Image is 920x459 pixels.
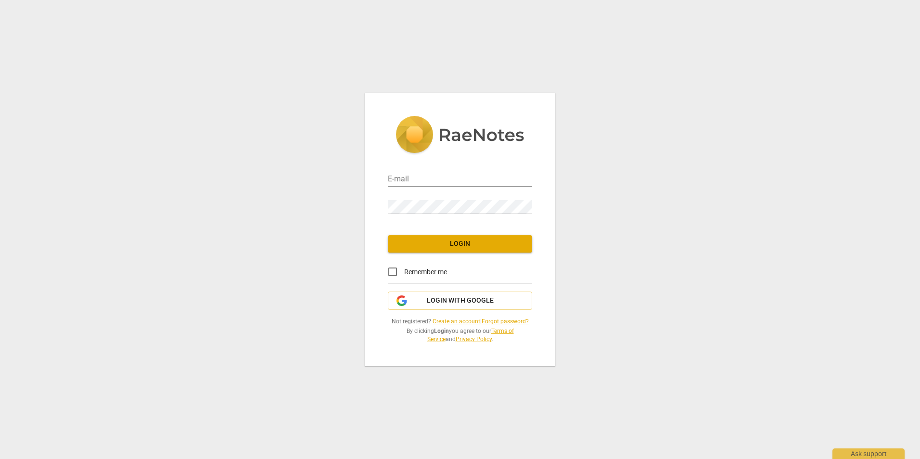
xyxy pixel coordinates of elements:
[388,318,532,326] span: Not registered? |
[427,328,514,343] a: Terms of Service
[388,292,532,310] button: Login with Google
[433,318,480,325] a: Create an account
[388,327,532,343] span: By clicking you agree to our and .
[388,235,532,253] button: Login
[396,116,524,155] img: 5ac2273c67554f335776073100b6d88f.svg
[456,336,492,343] a: Privacy Policy
[434,328,449,334] b: Login
[482,318,529,325] a: Forgot password?
[404,267,447,277] span: Remember me
[427,296,494,306] span: Login with Google
[396,239,524,249] span: Login
[832,448,905,459] div: Ask support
